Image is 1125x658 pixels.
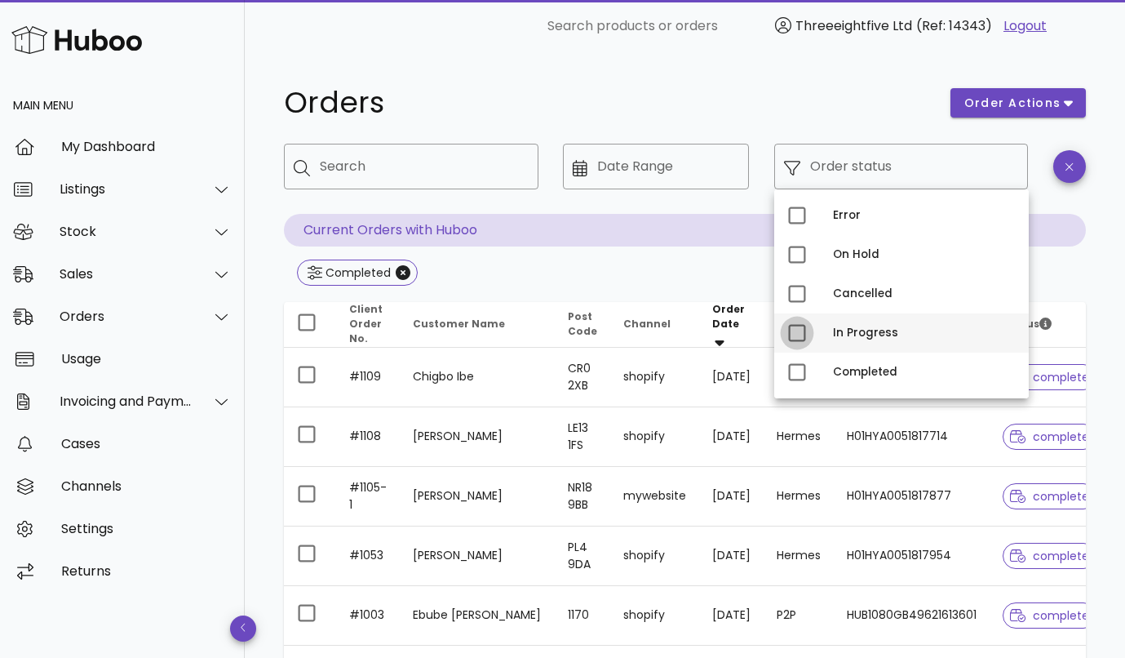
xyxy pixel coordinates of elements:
span: order actions [963,95,1061,112]
td: Hermes [764,407,834,467]
td: shopify [610,527,699,586]
th: Order Date: Sorted descending. Activate to remove sorting. [699,302,764,348]
span: complete [1010,550,1089,562]
td: shopify [610,348,699,407]
td: #1053 [336,527,400,586]
div: Stock [60,224,193,239]
td: LE13 1FS [555,407,610,467]
div: Cases [61,436,232,451]
td: H01HYA0051817714 [834,407,990,467]
td: [PERSON_NAME] [400,467,555,527]
td: #1105-1 [336,467,400,527]
div: Channels [61,478,232,494]
div: On Hold [833,248,1016,261]
span: Post Code [568,309,597,338]
div: In Progress [833,327,1016,340]
td: HUB1080GB49621613601 [834,586,990,646]
td: H01HYA0051817877 [834,467,990,527]
td: #1003 [336,586,400,646]
td: H01HYA0051817954 [834,527,990,586]
th: Carrier [764,302,834,348]
span: Threeeightfive Ltd [795,16,912,35]
div: Settings [61,521,232,536]
span: complete [1010,371,1089,383]
td: shopify [610,407,699,467]
td: [DATE] [699,467,764,527]
div: Completed [833,366,1016,379]
th: Customer Name [400,302,555,348]
td: [DATE] [699,586,764,646]
div: Error [833,209,1016,222]
span: complete [1010,610,1089,621]
td: Chigbo Ibe [400,348,555,407]
th: Post Code [555,302,610,348]
img: Huboo Logo [11,22,142,57]
td: [PERSON_NAME] [400,527,555,586]
td: Hermes [764,527,834,586]
td: [DATE] [699,348,764,407]
button: order actions [950,88,1086,118]
div: Completed [322,265,391,281]
td: PL4 9DA [555,527,610,586]
div: Sales [60,266,193,282]
span: complete [1010,491,1089,502]
td: P2P [764,586,834,646]
span: (Ref: 14343) [916,16,992,35]
div: Usage [61,351,232,367]
td: CR0 2XB [555,348,610,407]
td: mywebsite [610,467,699,527]
td: [DATE] [699,527,764,586]
p: Current Orders with Huboo [284,214,1086,247]
td: Hermes [764,348,834,407]
th: Client Order No. [336,302,400,348]
button: Close [396,265,410,280]
span: Order Date [712,302,745,331]
td: shopify [610,586,699,646]
span: Customer Name [413,317,505,331]
span: Channel [623,317,671,331]
div: Orders [60,309,193,324]
th: Status [990,302,1109,348]
td: #1108 [336,407,400,467]
div: Returns [61,563,232,579]
td: [PERSON_NAME] [400,407,555,467]
td: #1109 [336,348,400,407]
div: Cancelled [833,287,1016,300]
td: 1170 [555,586,610,646]
div: Invoicing and Payments [60,393,193,409]
span: complete [1010,431,1089,442]
h1: Orders [284,88,931,118]
th: Channel [610,302,699,348]
a: Logout [1003,16,1047,36]
td: NR18 9BB [555,467,610,527]
div: My Dashboard [61,139,232,154]
span: Client Order No. [349,302,383,345]
div: Listings [60,181,193,197]
td: [DATE] [699,407,764,467]
td: Ebube [PERSON_NAME] [400,586,555,646]
td: Hermes [764,467,834,527]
